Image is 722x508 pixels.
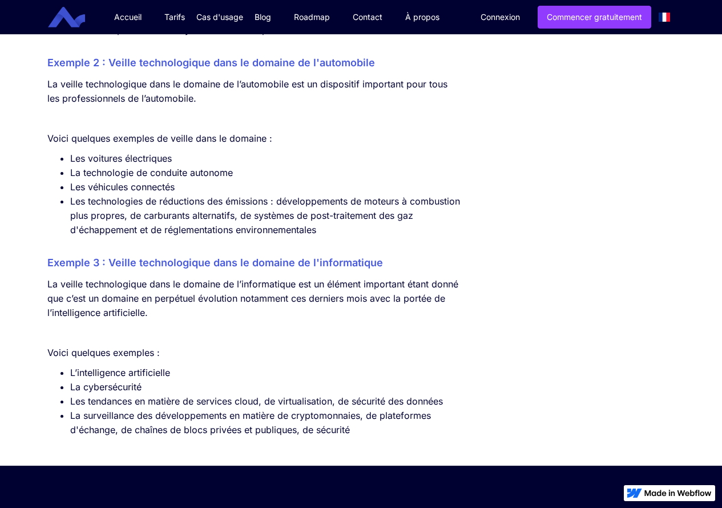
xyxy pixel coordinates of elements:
[472,6,529,28] a: Connexion
[47,277,462,320] p: La veille technologique dans le domaine de l’informatique est un élément important étant donné qu...
[70,380,462,394] li: La cybersécurité
[47,254,462,271] h3: Exemple 3 : Veille technologique dans le domaine de l'informatique
[70,366,462,380] li: L’intelligence artificielle
[57,7,94,28] a: home
[644,490,712,497] img: Made in Webflow
[47,131,462,146] p: Voici quelques exemples de veille dans le domaine :
[47,346,462,360] p: Voici quelques exemples :
[47,111,462,126] p: ‍
[196,11,243,23] div: Cas d'usage
[538,6,651,29] a: Commencer gratuitement
[47,326,462,340] p: ‍
[70,166,462,180] li: La technologie de conduite autonome
[47,77,462,106] p: La veille technologique dans le domaine de l’automobile est un dispositif important pour tous les...
[47,54,462,71] h3: Exemple 2 : Veille technologique dans le domaine de l'automobile
[70,151,462,166] li: Les voitures électriques
[70,409,462,437] li: La surveillance des développements en matière de cryptomonnaies, de plateformes d'échange, de cha...
[70,394,462,409] li: Les tendances en matière de services cloud, de virtualisation, de sécurité des données
[70,194,462,237] li: Les technologies de réductions des émissions : développements de moteurs à combustion plus propre...
[70,180,462,194] li: Les véhicules connectés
